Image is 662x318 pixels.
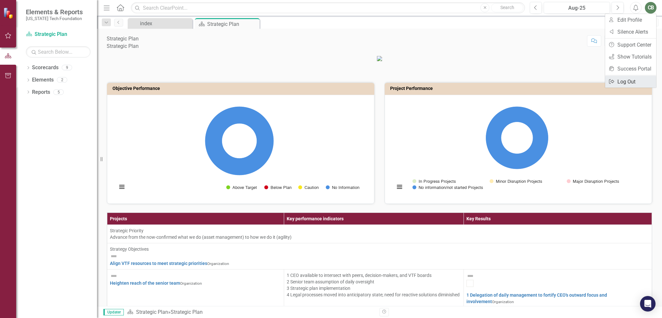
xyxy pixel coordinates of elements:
[26,46,91,58] input: Search Below...
[264,185,291,190] button: Show Below Plan
[114,100,368,197] div: Chart. Highcharts interactive chart.
[103,309,124,315] span: Updater
[53,89,64,95] div: 5
[605,14,656,26] a: Edit Profile
[298,185,319,190] button: Show Caution
[32,64,59,71] a: Scorecards
[546,4,608,12] div: Aug-25
[492,300,514,304] span: Organization
[605,26,656,38] a: Silence Alerts
[207,261,229,266] span: Organization
[112,86,371,91] h3: Objective Performance
[466,292,607,304] a: 1 Delegation of daily management to fortify CEO's outward focus and involvement
[500,5,514,10] span: Search
[107,43,139,50] div: Strategic Plan
[131,2,525,14] input: Search ClearPoint...
[26,16,83,21] small: [US_STATE] Tech Foundation
[110,280,180,286] a: Heighten reach of the senior team
[645,2,657,14] button: CB
[412,179,456,184] button: Show In Progress Projects
[32,89,50,96] a: Reports
[129,19,191,27] a: index
[395,182,404,192] button: View chart menu, Chart
[107,243,652,269] td: Double-Click to Edit Right Click for Context Menu
[391,100,645,197] div: Chart. Highcharts interactive chart.
[171,309,203,315] div: Strategic Plan
[107,35,139,43] div: Strategic Plan
[110,261,207,266] a: Align VTF resources to meet strategic priorities
[605,63,656,75] a: Success Portal
[390,86,649,91] h3: Project Performance
[226,185,257,190] button: Show Above Target
[287,215,461,222] div: Key performance indicators
[117,182,126,192] button: View chart menu, Chart
[207,20,258,28] div: Strategic Plan
[127,309,375,316] div: »
[140,19,191,27] div: index
[62,65,72,71] div: 9
[287,272,461,298] p: 1 CEO available to intersect with peers, decision-makers, and VTF boards 2 Senior team assumption...
[491,3,523,12] button: Search
[3,7,15,19] img: ClearPoint Strategy
[57,77,67,83] div: 2
[544,2,610,14] button: Aug-25
[464,269,652,308] td: Double-Click to Edit Right Click for Context Menu
[32,76,54,84] a: Elements
[391,100,643,197] svg: Interactive chart
[110,235,292,240] span: Advance from the now-confirmed what we do (asset management) to how we do it (agility)
[490,179,542,184] button: Show Minor Disruption Projects
[640,296,656,312] div: Open Intercom Messenger
[110,272,118,280] img: Not Defined
[114,100,365,197] svg: Interactive chart
[326,185,359,190] button: Show No Information
[567,179,619,184] button: Show Major Disruption Projects
[26,31,91,38] a: Strategic Plan
[26,8,83,16] span: Elements & Reports
[110,246,649,252] div: Strategy Objectives
[412,185,483,190] button: Show No information/not started Projects
[110,215,281,222] div: Projects
[110,252,118,260] img: Not Defined
[605,39,656,51] a: Support Center
[466,272,474,280] img: Not Defined
[180,281,202,286] span: Organization
[110,227,649,234] div: Strategic Priority
[486,106,548,169] path: No information/not started Projects, 79.
[377,56,382,61] img: VTF_logo_500%20(13).png
[605,76,656,88] a: Log Out
[605,51,656,63] a: Show Tutorials
[205,106,274,175] path: No Information, 20.
[136,309,168,315] a: Strategic Plan
[466,215,649,222] div: Key Results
